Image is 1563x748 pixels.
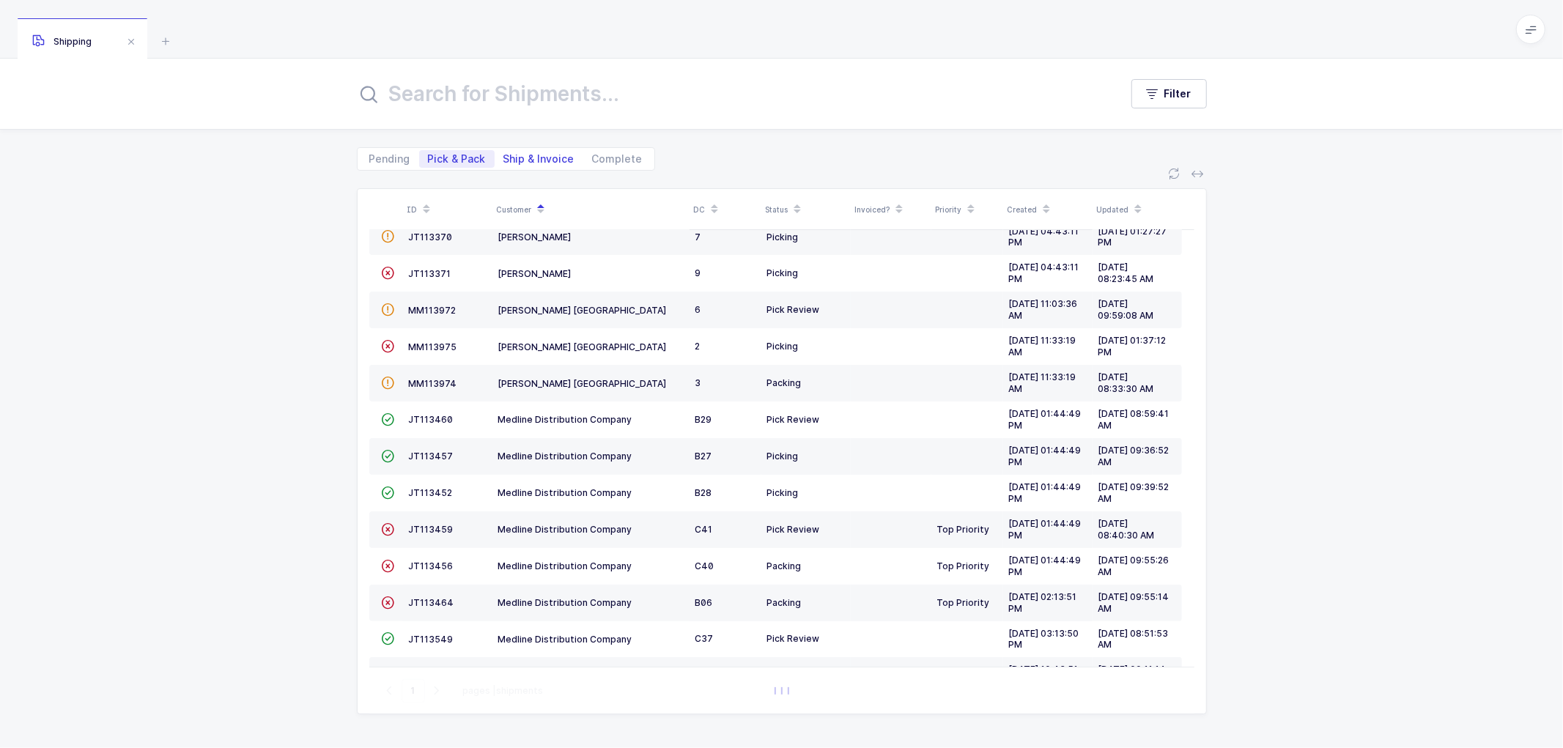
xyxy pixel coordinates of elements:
div: ID [407,197,488,222]
span: B28 [695,487,712,498]
span: B06 [695,597,713,608]
span: [DATE] 08:59:41 AM [1098,408,1170,431]
span: [DATE] 02:13:51 PM [1009,591,1077,614]
span: C37 [695,633,714,644]
span: Top Priority [937,597,990,608]
span: 3 [695,377,701,388]
span: [DATE] 04:43:11 PM [1009,226,1079,248]
span: [DATE] 09:55:14 AM [1098,591,1170,614]
span: Filter [1164,86,1191,101]
span: [DATE] 01:44:49 PM [1009,481,1082,504]
span: JT113457 [409,451,454,462]
span: Packing [767,377,802,388]
span: [DATE] 08:51:53 AM [1098,628,1169,651]
span: [PERSON_NAME] [GEOGRAPHIC_DATA] [498,378,667,389]
span: JT113456 [409,560,454,571]
div: Priority [936,197,999,222]
span: B29 [695,414,712,425]
span: JT113464 [409,597,454,608]
span: [DATE] 03:13:50 PM [1009,628,1079,651]
div: Updated [1097,197,1178,222]
span: [PERSON_NAME] [GEOGRAPHIC_DATA] [498,341,667,352]
span: Packing [767,597,802,608]
span: Packing [767,560,802,571]
span: Picking [767,267,799,278]
span: MM113972 [409,305,457,316]
span: Pick Review [767,524,820,535]
span:  [382,304,395,315]
div: Customer [497,197,685,222]
span: Picking [767,232,799,242]
span: Ship & Invoice [503,154,574,164]
span: C40 [695,560,714,571]
span: Pick Review [767,304,820,315]
span: Complete [592,154,643,164]
span: [DATE] 01:44:49 PM [1009,445,1082,467]
span: Medline Distribution Company [498,487,632,498]
span: [DATE] 08:23:45 AM [1098,262,1154,284]
span: Picking [767,451,799,462]
span: 2 [695,341,701,352]
span: Top Priority [937,524,990,535]
span: [DATE] 09:59:08 AM [1098,298,1154,321]
div: DC [694,197,757,222]
span:  [382,377,395,388]
span: MM113975 [409,341,457,352]
span: B27 [695,451,712,462]
span: [DATE] 08:40:30 AM [1098,518,1155,541]
span: [DATE] 01:44:49 PM [1009,518,1082,541]
button: Filter [1131,79,1207,108]
span: Picking [767,487,799,498]
span:  [382,231,395,242]
span: Picking [767,341,799,352]
span: JT113459 [409,524,454,535]
span: [DATE] 01:27:27 PM [1098,226,1167,248]
input: Search for Shipments... [357,76,1102,111]
span: JT113370 [409,232,453,242]
span: [DATE] 08:33:30 AM [1098,371,1154,394]
span: [DATE] 09:36:52 AM [1098,445,1170,467]
span:  [382,267,395,278]
span: Medline Distribution Company [498,560,632,571]
span: [PERSON_NAME] [498,268,572,279]
span: Medline Distribution Company [498,414,632,425]
span: Medline Distribution Company [498,524,632,535]
span: JT113460 [409,414,454,425]
span: [DATE] 01:44:49 PM [1009,408,1082,431]
span: Medline Distribution Company [498,597,632,608]
span: Pick & Pack [428,154,486,164]
span: [DATE] 09:55:26 AM [1098,555,1170,577]
span: [DATE] 10:43:51 AM [1009,664,1079,686]
div: Status [766,197,846,222]
span: MM113974 [409,378,457,389]
span: [PERSON_NAME] [498,232,572,242]
span: [DATE] 01:44:49 PM [1009,555,1082,577]
span: JT113371 [409,268,451,279]
span: 7 [695,232,701,242]
span:  [382,487,395,498]
span: Pick Review [767,633,820,644]
span: JT113452 [409,487,453,498]
span: 6 [695,304,701,315]
div: Invoiced? [855,197,927,222]
span: C41 [695,524,713,535]
span: Pending [369,154,410,164]
span: Pick Review [767,414,820,425]
span: [DATE] 11:03:36 AM [1009,298,1078,321]
span: [DATE] 11:33:19 AM [1009,371,1076,394]
span:  [382,414,395,425]
span: [DATE] 04:43:11 PM [1009,262,1079,284]
span:  [382,341,395,352]
span: [DATE] 11:33:19 AM [1009,335,1076,358]
span: JT113549 [409,634,454,645]
span: Medline Distribution Company [498,634,632,645]
span: Medline Distribution Company [498,451,632,462]
span:  [382,560,395,571]
span: [DATE] 09:11:14 AM [1098,664,1167,686]
span: [DATE] 09:39:52 AM [1098,481,1170,504]
span: Shipping [32,36,92,47]
span: 9 [695,267,701,278]
span:  [382,597,395,608]
span: Top Priority [937,560,990,571]
span: [DATE] 01:37:12 PM [1098,335,1167,358]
